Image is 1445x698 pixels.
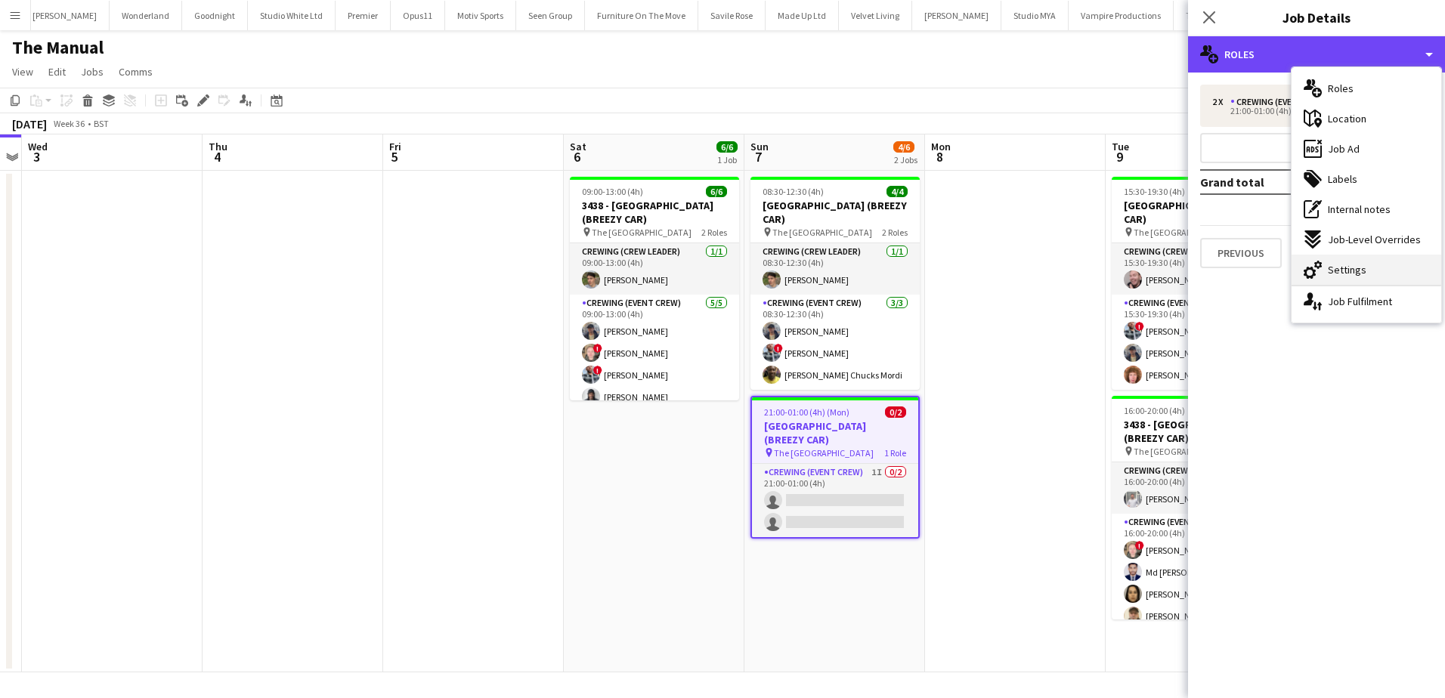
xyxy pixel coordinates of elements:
app-card-role: Crewing (Event Crew)3/315:30-19:30 (4h)![PERSON_NAME][PERSON_NAME][PERSON_NAME] [1112,295,1281,390]
span: Tue [1112,140,1129,153]
span: 3 [26,148,48,165]
button: [PERSON_NAME] [20,1,110,30]
span: 8 [929,148,951,165]
span: 4 [206,148,227,165]
span: Sat [570,140,586,153]
button: Studio MYA [1001,1,1069,30]
app-card-role: Crewing (Event Crew)1I0/221:00-01:00 (4h) [752,464,918,537]
div: BST [94,118,109,129]
span: The [GEOGRAPHIC_DATA] [1134,446,1233,457]
span: Jobs [81,65,104,79]
button: Vampire Productions [1069,1,1174,30]
span: Edit [48,65,66,79]
button: Goodnight [182,1,248,30]
h3: [GEOGRAPHIC_DATA] (BREEZY CAR) [750,199,920,226]
span: The [GEOGRAPHIC_DATA] [1134,227,1233,238]
app-card-role: Crewing (Crew Leader)1/115:30-19:30 (4h)[PERSON_NAME] [1112,243,1281,295]
span: The [GEOGRAPHIC_DATA] [772,227,872,238]
span: Roles [1328,82,1354,95]
div: 1 Job [717,154,737,165]
span: Sun [750,140,769,153]
span: Internal notes [1328,202,1391,216]
h3: [GEOGRAPHIC_DATA] (BREEZY CAR) [752,419,918,446]
div: 21:00-01:00 (4h) [1212,107,1405,115]
span: 9 [1109,148,1129,165]
span: 4/4 [886,186,908,197]
h3: Job Details [1188,8,1445,27]
button: Opus11 [391,1,445,30]
a: Comms [113,62,159,82]
a: View [6,62,39,82]
app-job-card: 15:30-19:30 (4h)4/4[GEOGRAPHIC_DATA] (BREEZY CAR) The [GEOGRAPHIC_DATA]2 RolesCrewing (Crew Leade... [1112,177,1281,390]
span: The [GEOGRAPHIC_DATA] [774,447,874,459]
span: 2 Roles [882,227,908,238]
h1: The Manual [12,36,104,59]
span: 09:00-13:00 (4h) [582,186,643,197]
div: Roles [1188,36,1445,73]
h3: [GEOGRAPHIC_DATA] (BREEZY CAR) [1112,199,1281,226]
a: Jobs [75,62,110,82]
div: 2 Jobs [894,154,917,165]
span: 0/2 [885,406,906,418]
app-job-card: 21:00-01:00 (4h) (Mon)0/2[GEOGRAPHIC_DATA] (BREEZY CAR) The [GEOGRAPHIC_DATA]1 RoleCrewing (Event... [750,396,920,539]
div: Job Fulfilment [1292,286,1441,317]
app-card-role: Crewing (Event Crew)3/308:30-12:30 (4h)[PERSON_NAME]![PERSON_NAME][PERSON_NAME] Chucks Mordi [750,295,920,390]
span: Fri [389,140,401,153]
span: Week 36 [50,118,88,129]
span: ! [1135,322,1144,331]
span: Location [1328,112,1366,125]
span: The [GEOGRAPHIC_DATA] [592,227,692,238]
button: Savile Rose [698,1,766,30]
span: 6 [568,148,586,165]
button: Wonderland [110,1,182,30]
span: ! [1135,541,1144,550]
span: 1 Role [884,447,906,459]
span: Wed [28,140,48,153]
span: 4/6 [893,141,914,153]
h3: 3438 - [GEOGRAPHIC_DATA] (BREEZY CAR) [1112,418,1281,445]
button: Previous [1200,238,1282,268]
span: View [12,65,33,79]
app-card-role: Crewing (Event Crew)5/516:00-20:00 (4h)![PERSON_NAME]Md [PERSON_NAME][PERSON_NAME][PERSON_NAME] [1112,514,1281,653]
span: ! [774,344,783,353]
span: ! [593,344,602,353]
div: [DATE] [12,116,47,131]
span: Comms [119,65,153,79]
td: Grand total [1200,170,1361,194]
span: Job-Level Overrides [1328,233,1421,246]
app-job-card: 09:00-13:00 (4h)6/63438 - [GEOGRAPHIC_DATA] (BREEZY CAR) The [GEOGRAPHIC_DATA]2 RolesCrewing (Cre... [570,177,739,400]
a: Edit [42,62,72,82]
span: Settings [1328,263,1366,276]
app-card-role: Crewing (Crew Leader)1/109:00-13:00 (4h)[PERSON_NAME] [570,243,739,295]
button: Motiv Sports [445,1,516,30]
app-job-card: 16:00-20:00 (4h)6/63438 - [GEOGRAPHIC_DATA] (BREEZY CAR) The [GEOGRAPHIC_DATA]2 RolesCrewing (Cre... [1112,396,1281,619]
button: Add role [1200,133,1433,163]
span: 21:00-01:00 (4h) (Mon) [764,406,849,418]
span: Thu [209,140,227,153]
span: 6/6 [716,141,738,153]
app-card-role: Crewing (Crew Leader)1/116:00-20:00 (4h)[PERSON_NAME] [1112,462,1281,514]
button: Velvet Living [839,1,912,30]
div: 08:30-12:30 (4h)4/4[GEOGRAPHIC_DATA] (BREEZY CAR) The [GEOGRAPHIC_DATA]2 RolesCrewing (Crew Leade... [750,177,920,390]
app-card-role: Crewing (Crew Leader)1/108:30-12:30 (4h)[PERSON_NAME] [750,243,920,295]
span: 6/6 [706,186,727,197]
h3: 3438 - [GEOGRAPHIC_DATA] (BREEZY CAR) [570,199,739,226]
span: Labels [1328,172,1357,186]
div: 2 x [1212,97,1230,107]
button: Tyser & [PERSON_NAME] [1174,1,1292,30]
div: Crewing (Event Crew) [1230,97,1337,107]
span: 16:00-20:00 (4h) [1124,405,1185,416]
button: Premier [336,1,391,30]
app-card-role: Crewing (Event Crew)5/509:00-13:00 (4h)[PERSON_NAME]![PERSON_NAME]![PERSON_NAME][PERSON_NAME] [570,295,739,434]
span: 15:30-19:30 (4h) [1124,186,1185,197]
span: 5 [387,148,401,165]
span: 2 Roles [701,227,727,238]
button: [PERSON_NAME] [912,1,1001,30]
button: Furniture On The Move [585,1,698,30]
span: Mon [931,140,951,153]
span: 7 [748,148,769,165]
